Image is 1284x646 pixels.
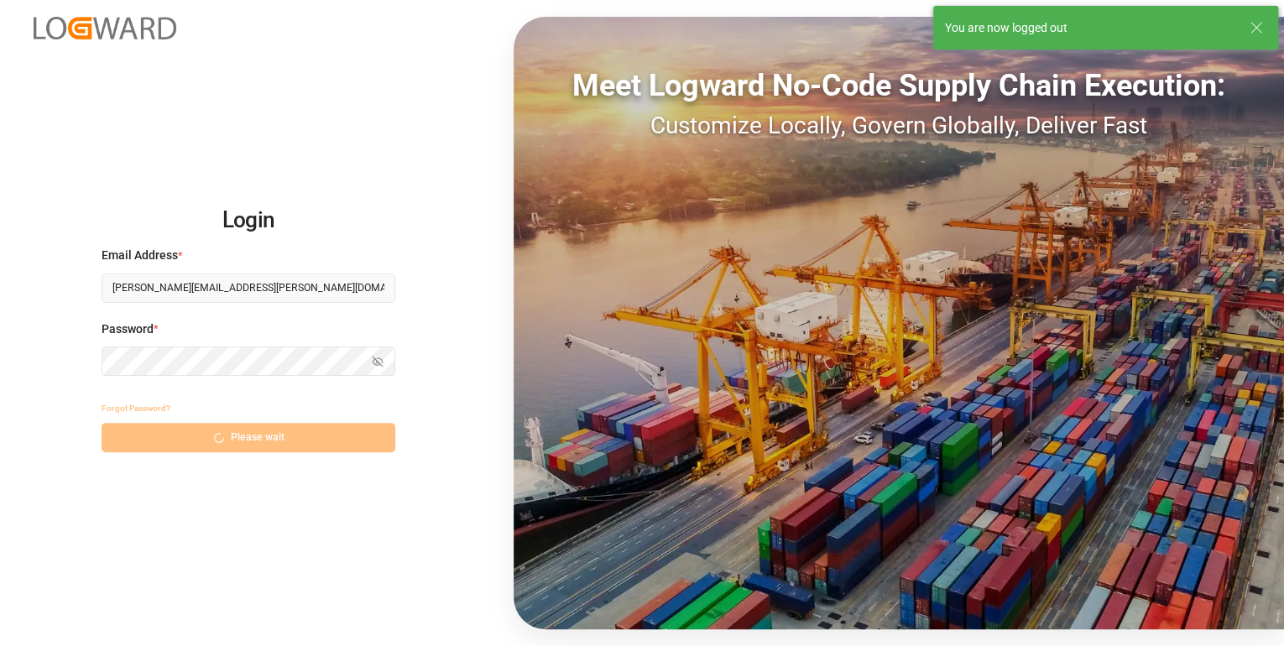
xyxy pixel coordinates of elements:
div: You are now logged out [945,19,1234,37]
img: Logward_new_orange.png [34,17,176,39]
div: Meet Logward No-Code Supply Chain Execution: [514,63,1284,108]
span: Email Address [102,247,178,264]
input: Enter your email [102,274,395,303]
div: Customize Locally, Govern Globally, Deliver Fast [514,108,1284,143]
h2: Login [102,194,395,247]
span: Password [102,320,154,338]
